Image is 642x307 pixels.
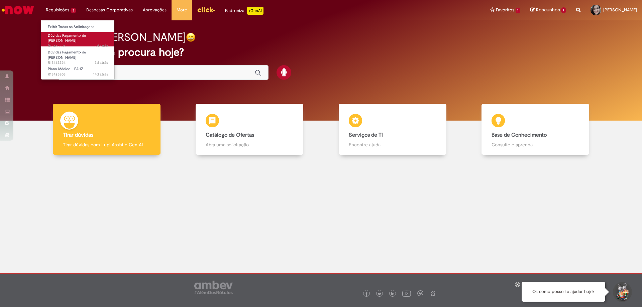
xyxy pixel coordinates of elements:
img: logo_footer_linkedin.png [391,292,395,296]
a: Aberto R13462306 : Dúvidas Pagamento de Salário [41,32,115,46]
div: Oi, como posso te ajudar hoje? [522,282,605,302]
span: Despesas Corporativas [86,7,133,13]
b: Tirar dúvidas [63,132,93,138]
span: 3d atrás [95,60,108,65]
span: Rascunhos [536,7,560,13]
p: Encontre ajuda [349,141,436,148]
ul: Requisições [41,20,115,80]
span: 3d atrás [95,43,108,48]
img: logo_footer_twitter.png [378,292,381,296]
img: click_logo_yellow_360x200.png [197,5,215,15]
h2: Bom dia, [PERSON_NAME] [58,31,186,43]
b: Catálogo de Ofertas [206,132,254,138]
img: logo_footer_youtube.png [402,289,411,298]
time: 29/08/2025 13:06:51 [95,43,108,48]
span: Favoritos [496,7,514,13]
b: Serviços de TI [349,132,383,138]
img: happy-face.png [186,32,196,42]
span: 1 [516,8,521,13]
time: 29/08/2025 13:02:25 [95,60,108,65]
img: logo_footer_facebook.png [365,292,368,296]
span: Dúvidas Pagamento de [PERSON_NAME] [48,50,86,60]
span: 3 [71,8,76,13]
a: Serviços de TI Encontre ajuda [321,104,464,155]
img: logo_footer_ambev_rotulo_gray.png [194,281,233,294]
a: Rascunhos [530,7,566,13]
a: Tirar dúvidas Tirar dúvidas com Lupi Assist e Gen Ai [35,104,178,155]
span: Requisições [46,7,69,13]
a: Exibir Todas as Solicitações [41,23,115,31]
span: R13462294 [48,60,108,65]
time: 18/08/2025 16:21:56 [93,72,108,77]
a: Base de Conhecimento Consulte e aprenda [464,104,607,155]
p: Consulte e aprenda [492,141,579,148]
b: Base de Conhecimento [492,132,547,138]
a: Catálogo de Ofertas Abra uma solicitação [178,104,321,155]
span: 14d atrás [93,72,108,77]
span: More [177,7,187,13]
span: R13425803 [48,72,108,77]
img: ServiceNow [1,3,35,17]
div: Padroniza [225,7,263,15]
span: [PERSON_NAME] [603,7,637,13]
span: R13462306 [48,43,108,49]
a: Aberto R13425803 : Plano Médico - FAHZ [41,65,115,78]
button: Iniciar Conversa de Suporte [612,282,632,302]
img: logo_footer_workplace.png [417,290,423,296]
h2: O que você procura hoje? [58,46,584,58]
p: +GenAi [247,7,263,15]
span: Aprovações [143,7,167,13]
p: Tirar dúvidas com Lupi Assist e Gen Ai [63,141,150,148]
span: Plano Médico - FAHZ [48,66,83,71]
span: Dúvidas Pagamento de [PERSON_NAME] [48,33,86,43]
p: Abra uma solicitação [206,141,293,148]
span: 1 [561,7,566,13]
a: Aberto R13462294 : Dúvidas Pagamento de Salário [41,49,115,63]
img: logo_footer_naosei.png [430,290,436,296]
